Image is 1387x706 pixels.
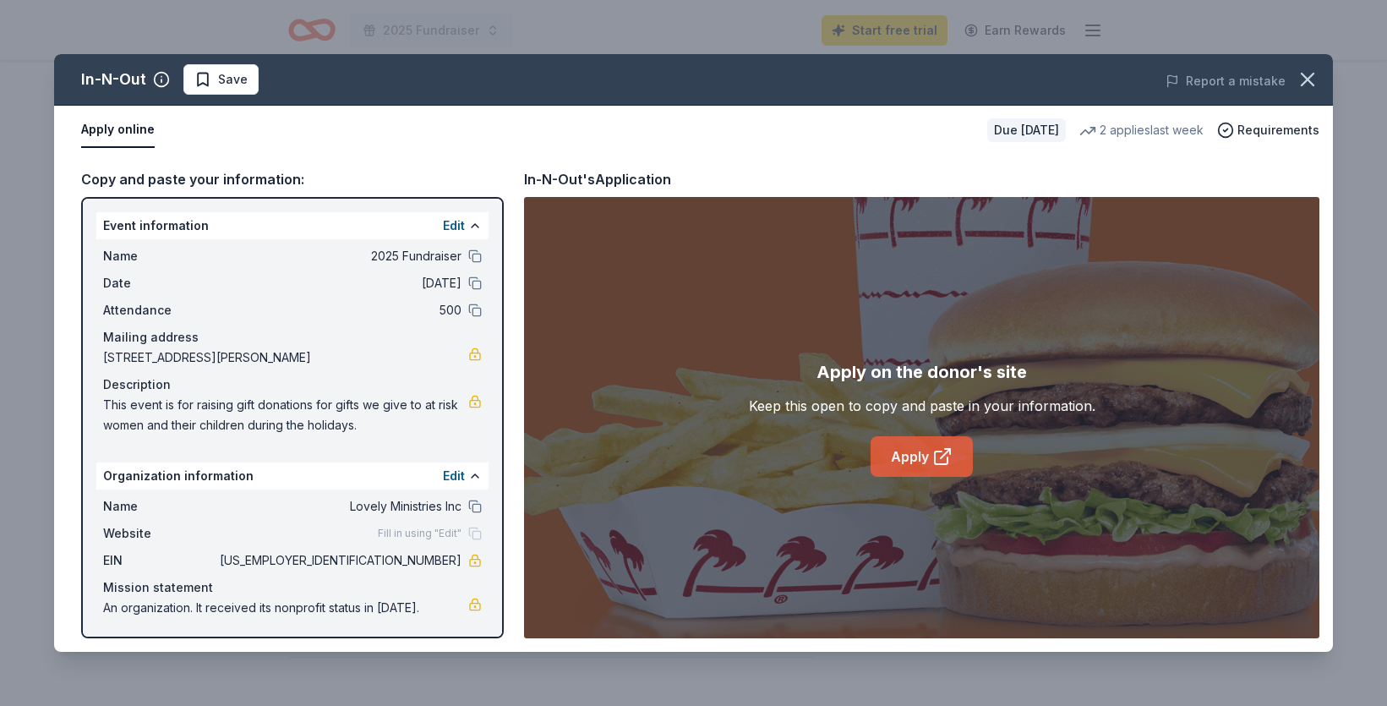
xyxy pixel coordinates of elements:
[1237,120,1319,140] span: Requirements
[103,577,482,598] div: Mission statement
[103,348,468,368] span: [STREET_ADDRESS][PERSON_NAME]
[1166,71,1286,91] button: Report a mistake
[103,496,216,517] span: Name
[81,66,146,93] div: In-N-Out
[103,523,216,544] span: Website
[443,466,465,486] button: Edit
[987,118,1066,142] div: Due [DATE]
[103,598,468,618] span: An organization. It received its nonprofit status in [DATE].
[216,496,461,517] span: Lovely Ministries Inc
[443,216,465,236] button: Edit
[816,358,1027,386] div: Apply on the donor's site
[103,273,216,293] span: Date
[103,550,216,571] span: EIN
[218,69,248,90] span: Save
[524,168,671,190] div: In-N-Out's Application
[1217,120,1319,140] button: Requirements
[81,168,504,190] div: Copy and paste your information:
[378,527,461,540] span: Fill in using "Edit"
[96,462,489,490] div: Organization information
[103,246,216,266] span: Name
[103,395,468,435] span: This event is for raising gift donations for gifts we give to at risk women and their children du...
[103,300,216,320] span: Attendance
[216,246,461,266] span: 2025 Fundraiser
[216,300,461,320] span: 500
[216,550,461,571] span: [US_EMPLOYER_IDENTIFICATION_NUMBER]
[871,436,973,477] a: Apply
[103,375,482,395] div: Description
[749,396,1095,416] div: Keep this open to copy and paste in your information.
[183,64,259,95] button: Save
[1079,120,1204,140] div: 2 applies last week
[216,273,461,293] span: [DATE]
[103,327,482,348] div: Mailing address
[81,112,155,148] button: Apply online
[96,212,489,239] div: Event information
